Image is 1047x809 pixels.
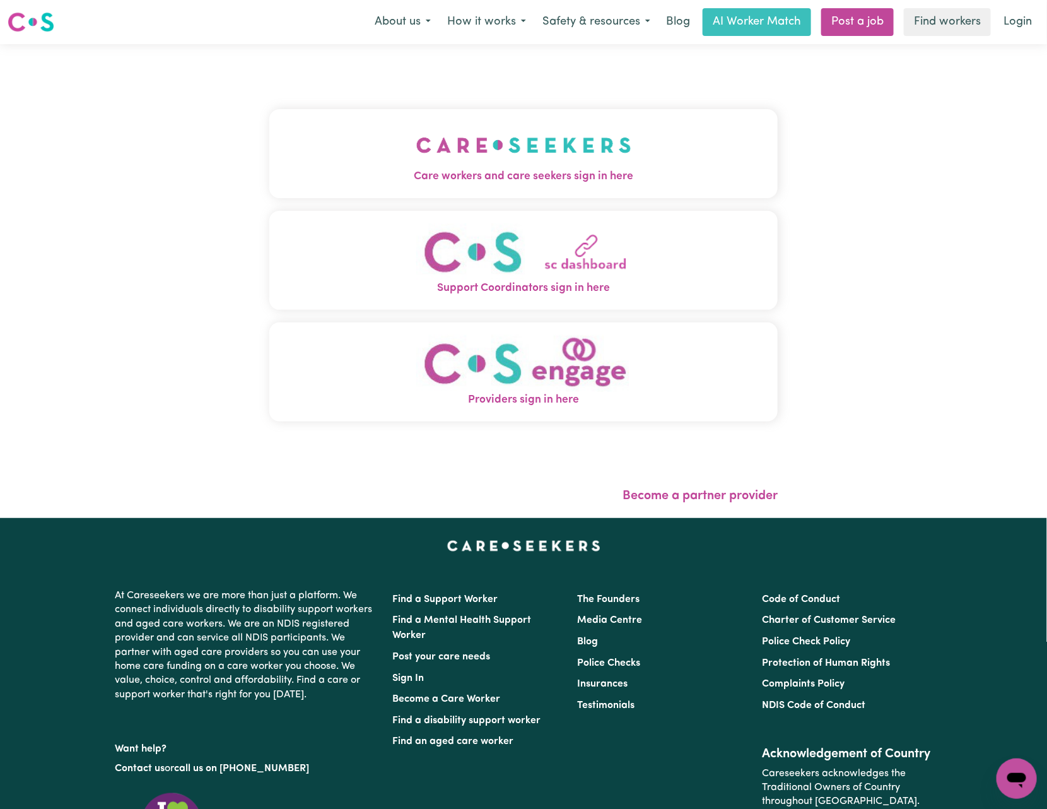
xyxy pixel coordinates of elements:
a: Protection of Human Rights [763,658,891,668]
span: Care workers and care seekers sign in here [269,168,778,185]
a: Become a Care Worker [392,694,500,704]
p: or [115,757,377,781]
button: Providers sign in here [269,322,778,422]
a: Find an aged care worker [392,736,513,747]
a: Post a job [821,8,894,36]
a: Find workers [904,8,991,36]
a: Contact us [115,764,165,774]
img: Careseekers logo [8,11,54,33]
a: call us on [PHONE_NUMBER] [174,764,309,774]
a: Testimonials [577,700,635,711]
p: Want help? [115,737,377,756]
a: Careseekers home page [447,541,600,551]
a: Blog [658,8,698,36]
a: Careseekers logo [8,8,54,37]
a: Police Checks [577,658,640,668]
button: Safety & resources [534,9,658,35]
span: Support Coordinators sign in here [269,280,778,297]
a: Complaints Policy [763,679,845,689]
a: Police Check Policy [763,637,851,647]
a: AI Worker Match [703,8,811,36]
a: Insurances [577,679,628,689]
a: NDIS Code of Conduct [763,700,866,711]
a: Post your care needs [392,652,490,662]
button: About us [366,9,439,35]
iframe: Button to launch messaging window [997,759,1037,799]
a: The Founders [577,594,640,605]
a: Login [996,8,1039,36]
a: Sign In [392,673,424,683]
a: Find a disability support worker [392,716,541,726]
h2: Acknowledgement of Country [763,747,932,762]
a: Media Centre [577,615,642,625]
a: Find a Support Worker [392,594,498,605]
button: Support Coordinators sign in here [269,211,778,310]
a: Find a Mental Health Support Worker [392,615,531,641]
p: At Careseekers we are more than just a platform. We connect individuals directly to disability su... [115,584,377,707]
a: Become a partner provider [623,490,778,502]
button: Care workers and care seekers sign in here [269,109,778,198]
a: Charter of Customer Service [763,615,896,625]
a: Code of Conduct [763,594,841,605]
a: Blog [577,637,598,647]
button: How it works [439,9,534,35]
span: Providers sign in here [269,392,778,408]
